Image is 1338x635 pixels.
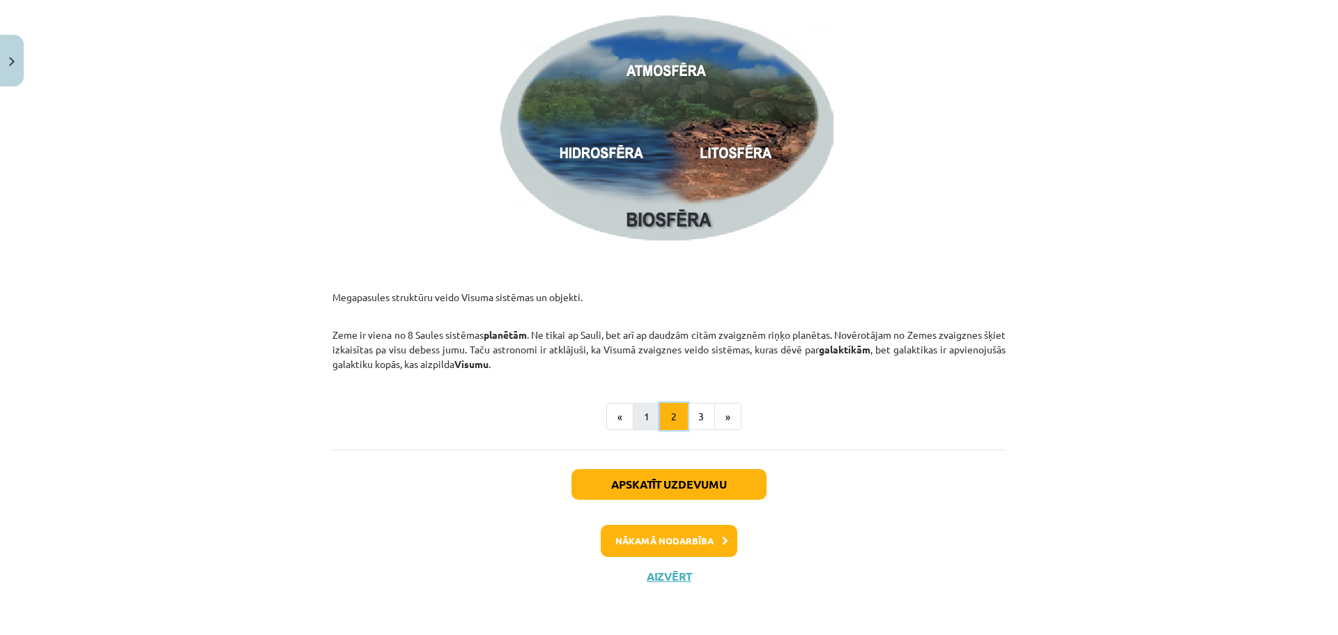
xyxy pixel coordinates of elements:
[571,469,767,500] button: Apskatīt uzdevumu
[332,313,1006,372] p: Zeme ir viena no 8 Saules sistēmas . Ne tikai ap Sauli, bet arī ap daudzām citām zvaigznēm riņķo ...
[660,403,688,431] button: 2
[643,569,695,583] button: Aizvērt
[606,403,633,431] button: «
[819,343,870,355] strong: galaktikām
[687,403,715,431] button: 3
[714,403,741,431] button: »
[9,57,15,66] img: icon-close-lesson-0947bae3869378f0d4975bcd49f059093ad1ed9edebbc8119c70593378902aed.svg
[332,261,1006,305] p: Megapasules struktūru veido Visuma sistēmas un objekti.
[484,328,527,341] strong: planētām
[454,358,489,370] strong: Visumu
[332,403,1006,431] nav: Page navigation example
[601,525,737,557] button: Nākamā nodarbība
[633,403,661,431] button: 1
